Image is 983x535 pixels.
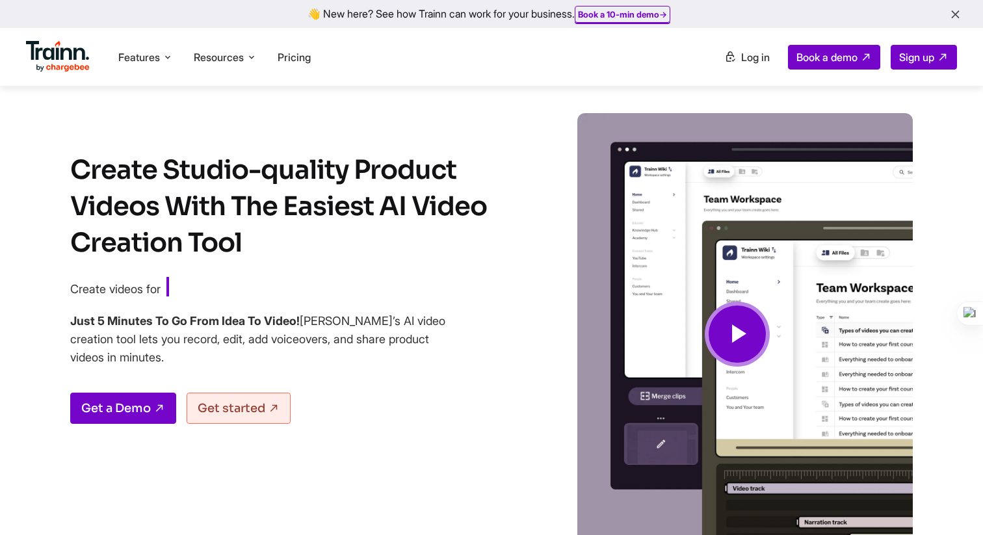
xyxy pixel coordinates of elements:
[70,393,176,424] a: Get a Demo
[70,314,300,328] b: Just 5 Minutes To Go From Idea To Video!
[166,277,345,299] span: Customer Education
[716,46,778,69] a: Log in
[70,312,447,367] h4: [PERSON_NAME]’s AI video creation tool lets you record, edit, add voiceovers, and share product v...
[578,9,659,20] b: Book a 10-min demo
[70,152,512,261] h1: Create Studio-quality Product Videos With The Easiest AI Video Creation Tool
[26,41,90,72] img: Trainn Logo
[891,45,957,70] a: Sign up
[187,393,291,424] a: Get started
[194,50,244,64] span: Resources
[741,51,770,64] span: Log in
[899,51,934,64] span: Sign up
[8,8,975,20] div: 👋 New here? See how Trainn can work for your business.
[278,51,311,64] a: Pricing
[578,9,667,20] a: Book a 10-min demo→
[788,45,880,70] a: Book a demo
[70,282,161,296] span: Create videos for
[796,51,858,64] span: Book a demo
[118,50,160,64] span: Features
